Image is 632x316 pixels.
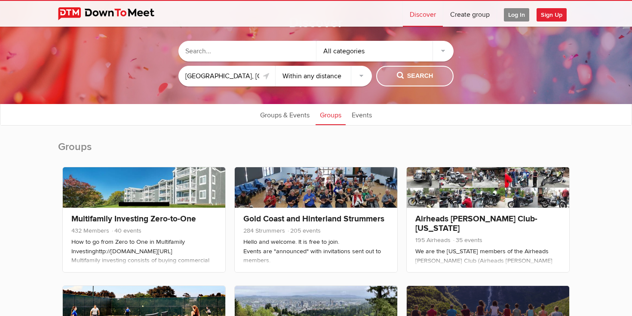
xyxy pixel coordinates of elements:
[347,104,376,125] a: Events
[243,214,384,224] a: Gold Coast and Hinterland Strummers
[71,227,109,234] span: 432 Members
[415,236,451,244] span: 195 Airheads
[58,140,574,163] h2: Groups
[504,8,529,21] span: Log In
[256,104,314,125] a: Groups & Events
[111,227,141,234] span: 40 events
[537,8,567,21] span: Sign Up
[287,227,321,234] span: 205 events
[376,66,454,86] button: Search
[415,214,537,233] a: Airheads [PERSON_NAME] Club-[US_STATE]
[178,41,316,61] input: Search...
[403,1,443,27] a: Discover
[443,1,497,27] a: Create group
[178,66,275,86] input: Location or ZIP-Code
[71,214,196,224] a: Multifamily Investing Zero-to-One
[58,7,168,20] img: DownToMeet
[316,41,454,61] div: All categories
[316,104,346,125] a: Groups
[397,71,433,81] span: Search
[243,227,285,234] span: 284 Strummers
[537,1,574,27] a: Sign Up
[497,1,536,27] a: Log In
[452,236,482,244] span: 35 events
